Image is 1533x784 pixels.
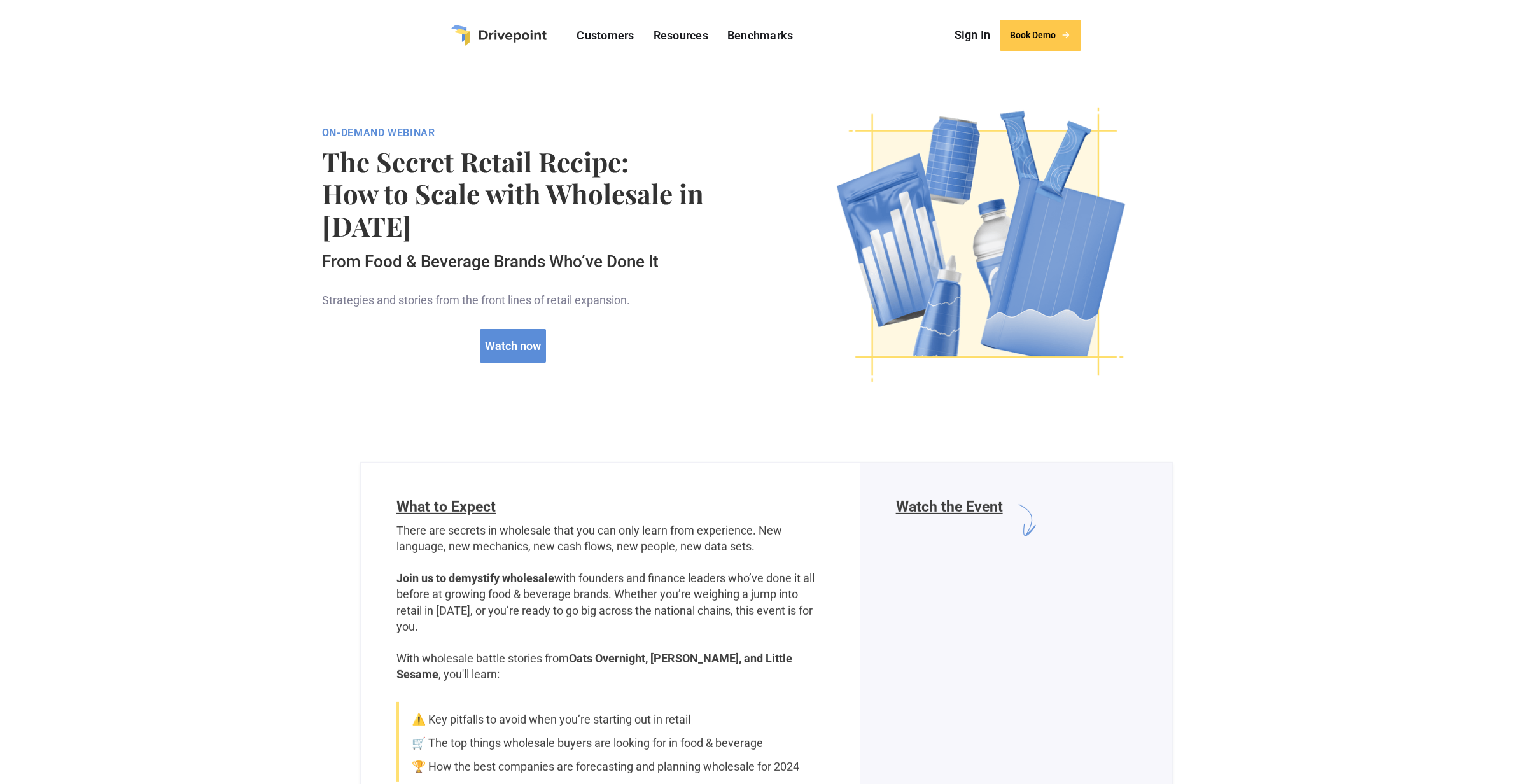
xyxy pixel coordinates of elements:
img: consumer brand graphic representing CPG and products [829,88,1143,402]
span: 🛒 The top things wholesale buyers are looking for in food & beverage [412,736,763,749]
div: ⚠️ Key pitfalls to avoid when you’re starting out in retail [412,711,825,734]
strong: Oats Overnight, [PERSON_NAME], and Little Sesame [396,652,792,681]
span: 🏆 How the best companies are forecasting and planning wholesale for 2024 [412,759,799,773]
span: What to Expect [396,498,496,515]
h5: From Food & Beverage Brands Who’ve Done It [322,252,799,272]
a: Resources [647,25,715,45]
div: On-DEMAND Webinar [322,127,799,139]
h6: Watch the Event [896,498,1003,542]
a: home [451,25,547,46]
img: arrow [1003,498,1047,542]
a: Benchmarks [721,25,800,45]
a: Sign In [948,25,997,45]
strong: The Secret Retail Recipe: How to Scale with Wholesale in [DATE] [322,146,799,242]
div: Book Demo [1010,30,1056,41]
p: Strategies and stories from the front lines of retail expansion. [322,292,704,308]
a: Watch now [480,329,546,363]
a: Customers [570,25,640,45]
strong: Join us to demystify wholesale [396,571,554,585]
p: There are secrets in wholesale that you can only learn from experience. New language, new mechani... [396,522,825,701]
a: Book Demo [1000,20,1081,51]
